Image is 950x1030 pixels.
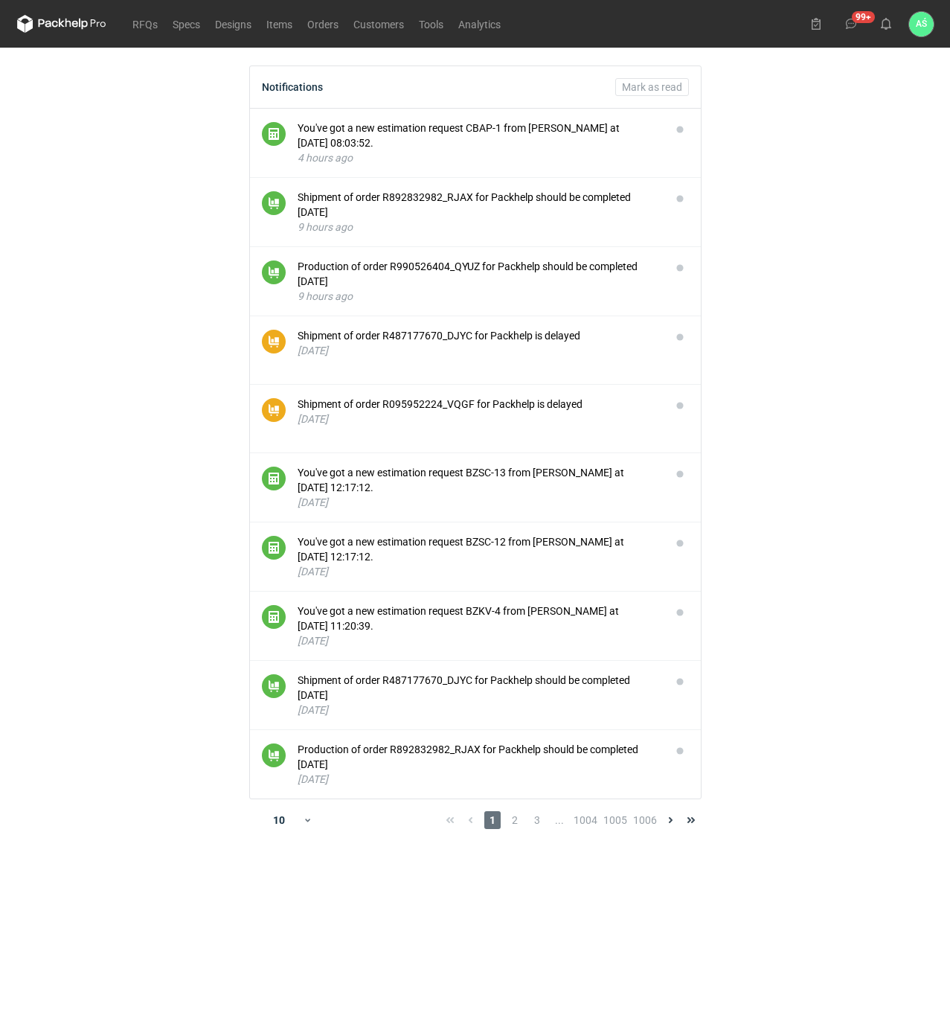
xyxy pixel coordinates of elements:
[298,220,659,234] div: 9 hours ago
[298,343,659,358] div: [DATE]
[298,397,659,412] div: Shipment of order R095952224_VQGF for Packhelp is delayed
[622,82,682,92] span: Mark as read
[574,811,597,829] span: 1004
[411,15,451,33] a: Tools
[298,534,659,564] div: You've got a new estimation request BZSC-12 from [PERSON_NAME] at [DATE] 12:17:12.
[259,15,300,33] a: Items
[298,397,659,426] button: Shipment of order R095952224_VQGF for Packhelp is delayed[DATE]
[298,259,659,289] div: Production of order R990526404_QYUZ for Packhelp should be completed [DATE]
[298,465,659,495] div: You've got a new estimation request BZSC-13 from [PERSON_NAME] at [DATE] 12:17:12.
[529,811,545,829] span: 3
[165,15,208,33] a: Specs
[300,15,346,33] a: Orders
[909,12,934,36] button: AŚ
[451,15,508,33] a: Analytics
[298,259,659,304] button: Production of order R990526404_QYUZ for Packhelp should be completed [DATE]9 hours ago
[298,121,659,165] button: You've got a new estimation request CBAP-1 from [PERSON_NAME] at [DATE] 08:03:52.4 hours ago
[603,811,627,829] span: 1005
[615,78,689,96] button: Mark as read
[125,15,165,33] a: RFQs
[298,604,659,633] div: You've got a new estimation request BZKV-4 from [PERSON_NAME] at [DATE] 11:20:39.
[298,703,659,717] div: [DATE]
[298,190,659,234] button: Shipment of order R892832982_RJAX for Packhelp should be completed [DATE]9 hours ago
[298,328,659,358] button: Shipment of order R487177670_DJYC for Packhelp is delayed[DATE]
[298,495,659,510] div: [DATE]
[298,412,659,426] div: [DATE]
[298,289,659,304] div: 9 hours ago
[208,15,259,33] a: Designs
[298,673,659,703] div: Shipment of order R487177670_DJYC for Packhelp should be completed [DATE]
[298,564,659,579] div: [DATE]
[346,15,411,33] a: Customers
[507,811,523,829] span: 2
[298,534,659,579] button: You've got a new estimation request BZSC-12 from [PERSON_NAME] at [DATE] 12:17:12.[DATE]
[298,772,659,787] div: [DATE]
[255,810,304,831] div: 10
[298,604,659,648] button: You've got a new estimation request BZKV-4 from [PERSON_NAME] at [DATE] 11:20:39.[DATE]
[298,742,659,787] button: Production of order R892832982_RJAX for Packhelp should be completed [DATE][DATE]
[298,742,659,772] div: Production of order R892832982_RJAX for Packhelp should be completed [DATE]
[298,465,659,510] button: You've got a new estimation request BZSC-13 from [PERSON_NAME] at [DATE] 12:17:12.[DATE]
[298,673,659,717] button: Shipment of order R487177670_DJYC for Packhelp should be completed [DATE][DATE]
[484,811,501,829] span: 1
[633,811,657,829] span: 1006
[298,633,659,648] div: [DATE]
[298,150,659,165] div: 4 hours ago
[17,15,106,33] svg: Packhelp Pro
[298,121,659,150] div: You've got a new estimation request CBAP-1 from [PERSON_NAME] at [DATE] 08:03:52.
[839,12,863,36] button: 99+
[909,12,934,36] div: Adrian Świerżewski
[298,190,659,220] div: Shipment of order R892832982_RJAX for Packhelp should be completed [DATE]
[298,328,659,343] div: Shipment of order R487177670_DJYC for Packhelp is delayed
[262,81,323,93] div: Notifications
[551,811,568,829] span: ...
